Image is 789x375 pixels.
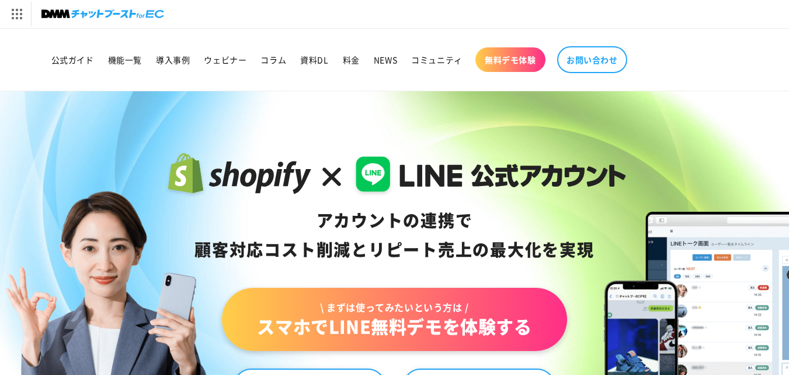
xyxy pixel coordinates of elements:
[293,47,335,72] a: 資料DL
[156,54,190,65] span: 導入事例
[163,206,626,264] div: アカウントの連携で 顧客対応コスト削減と リピート売上の 最大化を実現
[44,47,101,72] a: 公式ガイド
[411,54,463,65] span: コミュニティ
[197,47,253,72] a: ウェビナー
[108,54,142,65] span: 機能一覧
[557,46,627,73] a: お問い合わせ
[485,54,536,65] span: 無料デモ体験
[343,54,360,65] span: 料金
[2,2,31,26] img: サービス
[367,47,404,72] a: NEWS
[101,47,149,72] a: 機能一覧
[149,47,197,72] a: 導入事例
[222,288,566,351] a: \ まずは使ってみたいという方は /スマホでLINE無料デモを体験する
[404,47,470,72] a: コミュニティ
[260,54,286,65] span: コラム
[374,54,397,65] span: NEWS
[257,301,531,314] span: \ まずは使ってみたいという方は /
[300,54,328,65] span: 資料DL
[51,54,94,65] span: 公式ガイド
[336,47,367,72] a: 料金
[566,54,618,65] span: お問い合わせ
[253,47,293,72] a: コラム
[204,54,246,65] span: ウェビナー
[475,47,545,72] a: 無料デモ体験
[41,6,164,22] img: チャットブーストforEC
